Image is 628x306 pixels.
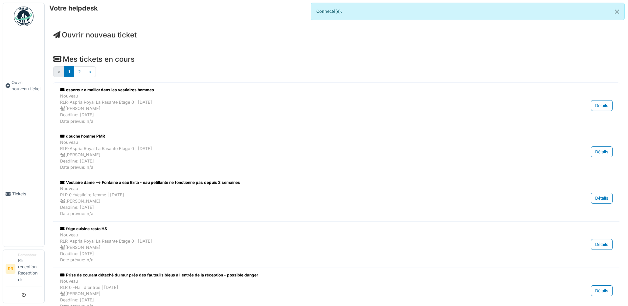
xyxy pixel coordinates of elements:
[60,272,532,278] div: Prise de courant détaché du mur près des fauteuils bleus à l'entrée de la réception - possible da...
[49,4,98,12] h6: Votre helpdesk
[591,193,613,204] div: Détails
[610,3,624,20] button: Close
[60,87,532,93] div: essoreur a maillot dans les vestiaires hommes
[60,180,532,186] div: Vestiaire dame --> Fontaine a eau Brita - eau petillante ne fonctionne pas depuis 2 semaines
[11,79,42,92] span: Ouvrir nouveau ticket
[591,239,613,250] div: Détails
[6,252,42,287] a: RR DemandeurRlr reception Reception rlr
[53,31,137,39] a: Ouvrir nouveau ticket
[3,141,44,246] a: Tickets
[74,66,85,77] a: 2
[58,224,614,265] a: frigo cuisine resto HS NouveauRLR-Aspria Royal La Rasante Etage 0 | [DATE] [PERSON_NAME]Deadline:...
[60,226,532,232] div: frigo cuisine resto HS
[53,55,619,63] h4: Mes tickets en cours
[18,252,42,285] li: Rlr reception Reception rlr
[60,139,532,171] div: Nouveau RLR-Aspria Royal La Rasante Etage 0 | [DATE] [PERSON_NAME] Deadline: [DATE] Date prévue: n/a
[591,285,613,296] div: Détails
[60,232,532,263] div: Nouveau RLR-Aspria Royal La Rasante Etage 0 | [DATE] [PERSON_NAME] Deadline: [DATE] Date prévue: n/a
[58,132,614,172] a: douche homme PMR NouveauRLR-Aspria Royal La Rasante Etage 0 | [DATE] [PERSON_NAME]Deadline: [DATE...
[12,191,42,197] span: Tickets
[53,66,619,82] nav: Pages
[591,100,613,111] div: Détails
[18,252,42,257] div: Demandeur
[591,146,613,157] div: Détails
[58,85,614,126] a: essoreur a maillot dans les vestiaires hommes NouveauRLR-Aspria Royal La Rasante Etage 0 | [DATE]...
[60,93,532,124] div: Nouveau RLR-Aspria Royal La Rasante Etage 0 | [DATE] [PERSON_NAME] Deadline: [DATE] Date prévue: n/a
[60,133,532,139] div: douche homme PMR
[6,264,15,274] li: RR
[311,3,625,20] div: Connecté(e).
[58,178,614,219] a: Vestiaire dame --> Fontaine a eau Brita - eau petillante ne fonctionne pas depuis 2 semaines Nouv...
[64,66,74,77] a: 1
[85,66,96,77] a: Suivant
[3,30,44,141] a: Ouvrir nouveau ticket
[60,186,532,217] div: Nouveau RLR 0 -Vestiaire femme | [DATE] [PERSON_NAME] Deadline: [DATE] Date prévue: n/a
[14,7,34,26] img: Badge_color-CXgf-gQk.svg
